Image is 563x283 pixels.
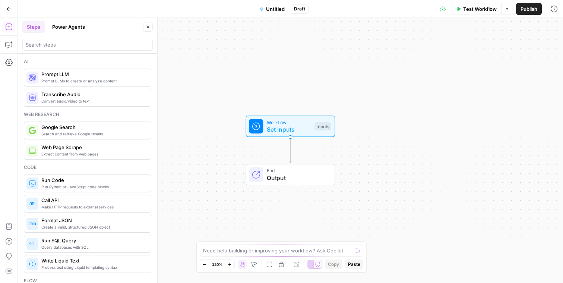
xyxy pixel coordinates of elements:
button: Test Workflow [452,3,501,15]
span: Prompt LLM [41,70,145,78]
span: Extract content from web pages [41,151,145,157]
span: Run SQL Query [41,237,145,244]
span: Search and retrieve Google results [41,131,145,137]
button: Publish [516,3,542,15]
div: WorkflowSet InputsInputs [221,116,360,137]
span: Paste [348,261,360,268]
div: Web research [24,111,151,118]
span: Make HTTP requests to external services [41,204,145,210]
g: Edge from start to end [289,137,292,163]
span: Write Liquid Text [41,257,145,264]
span: Workflow [267,119,311,126]
button: Power Agents [48,21,89,33]
div: EndOutput [221,164,360,186]
button: Copy [325,260,342,269]
button: Steps [22,21,45,33]
span: Google Search [41,123,145,131]
button: Paste [345,260,363,269]
span: Test Workflow [463,5,497,13]
span: Query databases with SQL [41,244,145,250]
span: Draft [294,6,305,12]
span: Prompt LLMs to create or analyze content [41,78,145,84]
button: Untitled [255,3,289,15]
span: 120% [212,261,222,267]
span: Run Code [41,176,145,184]
span: Format JSON [41,217,145,224]
div: Ai [24,58,151,65]
span: Web Page Scrape [41,144,145,151]
span: Call API [41,196,145,204]
span: Transcribe Audio [41,91,145,98]
span: Process text using Liquid templating syntax [41,264,145,270]
span: Copy [328,261,339,268]
span: Run Python or JavaScript code blocks [41,184,145,190]
div: Code [24,164,151,171]
span: Convert audio/video to text [41,98,145,104]
span: Set Inputs [267,125,311,134]
span: End [267,167,328,174]
span: Untitled [266,5,285,13]
span: Publish [521,5,537,13]
span: Output [267,173,328,182]
input: Search steps [26,41,149,48]
div: Inputs [314,122,331,131]
span: Create a valid, structured JSON object [41,224,145,230]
